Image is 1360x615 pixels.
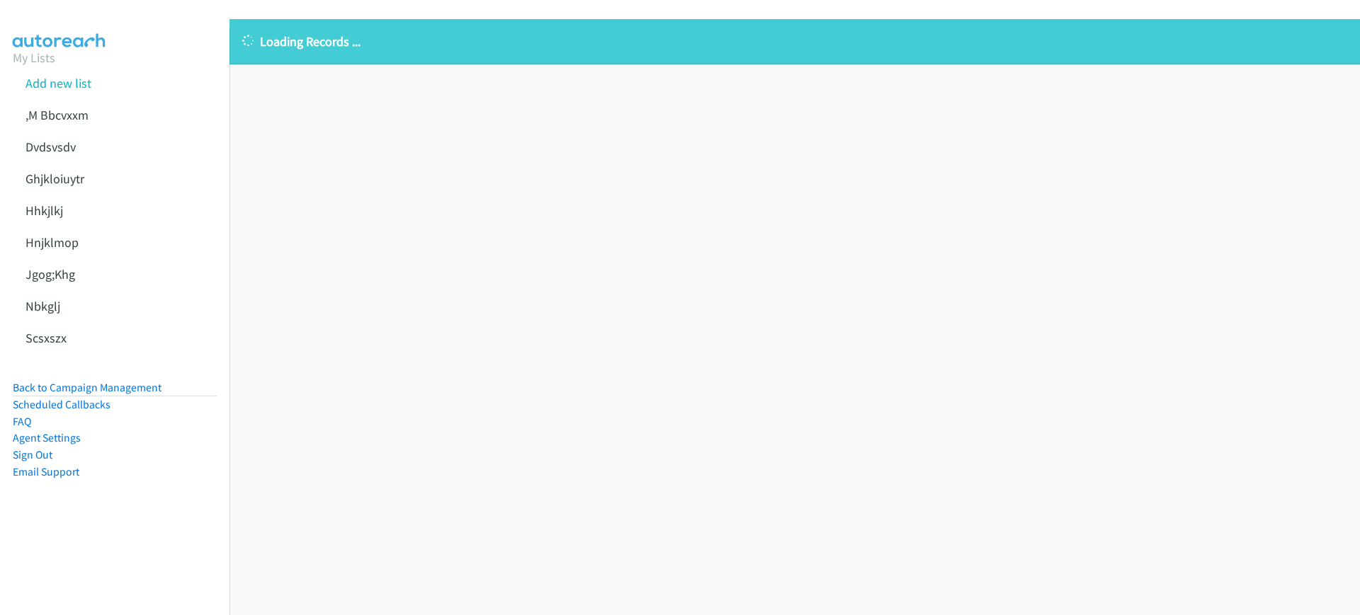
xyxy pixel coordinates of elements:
[25,107,89,123] a: ,M Bbcvxxm
[25,234,79,251] a: Hnjklmop
[13,431,81,444] a: Agent Settings
[242,32,1347,51] p: Loading Records ...
[25,298,60,314] a: Nbkglj
[13,448,52,461] a: Sign Out
[13,398,110,411] a: Scheduled Callbacks
[25,171,84,187] a: Ghjkloiuytr
[25,202,63,219] a: Hhkjlkj
[25,330,67,346] a: Scsxszx
[25,75,91,91] a: Add new list
[13,381,161,394] a: Back to Campaign Management
[13,50,55,66] a: My Lists
[25,266,75,282] a: Jgog;Khg
[13,465,79,478] a: Email Support
[25,139,76,155] a: Dvdsvsdv
[13,415,31,428] a: FAQ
